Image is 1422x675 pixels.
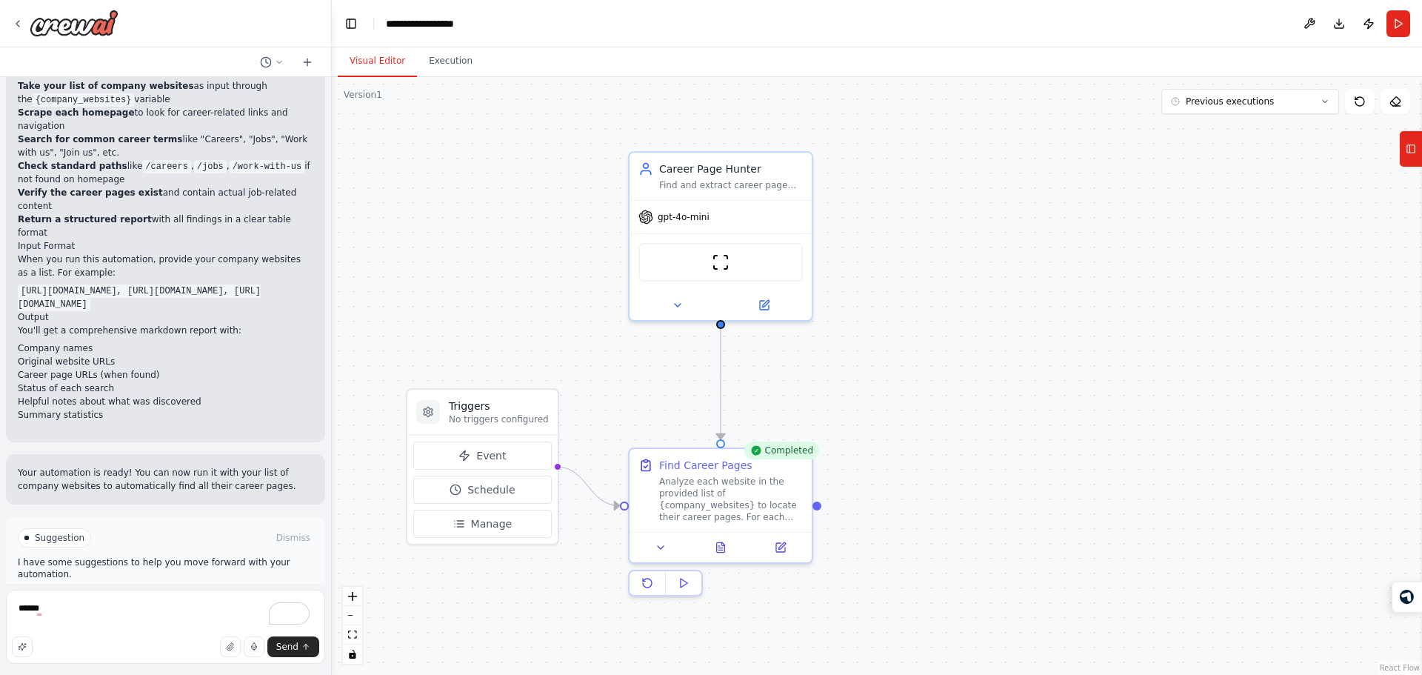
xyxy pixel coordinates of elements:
[659,476,803,523] div: Analyze each website in the provided list of {company_websites} to locate their career pages. For...
[476,448,506,463] span: Event
[18,79,313,106] li: as input through the variable
[659,162,803,176] div: Career Page Hunter
[18,285,261,311] code: [URL][DOMAIN_NAME], [URL][DOMAIN_NAME], [URL][DOMAIN_NAME]
[471,516,513,531] span: Manage
[18,213,313,239] li: with all findings in a clear table format
[343,645,362,664] button: toggle interactivity
[628,151,813,322] div: Career Page HunterFind and extract career page URLs from company websites. Navigate through {comp...
[254,53,290,71] button: Switch to previous chat
[18,107,135,118] strong: Scrape each homepage
[18,368,313,382] li: Career page URLs (when found)
[413,476,552,504] button: Schedule
[142,160,191,173] code: /careers
[343,625,362,645] button: fit view
[18,395,313,408] li: Helpful notes about what was discovered
[18,187,163,198] strong: Verify the career pages exist
[18,186,313,213] li: and contain actual job-related content
[343,606,362,625] button: zoom out
[1380,664,1420,672] a: React Flow attribution
[230,160,305,173] code: /work-with-us
[244,636,264,657] button: Click to speak your automation idea
[712,253,730,271] img: ScrapeWebsiteTool
[30,10,118,36] img: Logo
[18,408,313,422] li: Summary statistics
[18,382,313,395] li: Status of each search
[18,133,313,159] li: like "Careers", "Jobs", "Work with us", "Join us", etc.
[273,531,313,545] button: Dismiss
[296,53,319,71] button: Start a new chat
[406,388,559,545] div: TriggersNo triggers configuredEventScheduleManage
[18,159,313,186] li: like , , if not found on homepage
[18,342,313,355] li: Company names
[18,355,313,368] li: Original website URLs
[33,93,135,107] code: {company_websites}
[276,641,298,653] span: Send
[35,532,84,544] span: Suggestion
[1186,96,1274,107] span: Previous executions
[220,636,241,657] button: Upload files
[658,211,710,223] span: gpt-4o-mini
[338,46,417,77] button: Visual Editor
[386,16,475,31] nav: breadcrumb
[18,239,313,253] h2: Input Format
[18,161,127,171] strong: Check standard paths
[18,556,313,580] p: I have some suggestions to help you move forward with your automation.
[18,253,313,279] p: When you run this automation, provide your company websites as a list. For example:
[722,296,806,314] button: Open in side panel
[659,179,803,191] div: Find and extract career page URLs from company websites. Navigate through {company_websites} to l...
[343,587,362,606] button: zoom in
[713,329,728,439] g: Edge from 6b05d360-01f7-4396-b382-a6488bbc4f5b to 80e44302-9cd6-425d-94a5-1b1ee19000c1
[628,448,813,602] div: CompletedFind Career PagesAnalyze each website in the provided list of {company_websites} to loca...
[6,590,325,664] textarea: To enrich screen reader interactions, please activate Accessibility in Grammarly extension settings
[267,636,319,657] button: Send
[18,106,313,133] li: to look for career-related links and navigation
[18,466,313,493] p: Your automation is ready! You can now run it with your list of company websites to automatically ...
[413,510,552,538] button: Manage
[18,324,313,337] p: You'll get a comprehensive markdown report with:
[417,46,484,77] button: Execution
[755,539,806,556] button: Open in side panel
[18,134,182,144] strong: Search for common career terms
[690,539,752,556] button: View output
[413,442,552,470] button: Event
[12,636,33,657] button: Improve this prompt
[18,81,194,91] strong: Take your list of company websites
[556,459,620,513] g: Edge from triggers to 80e44302-9cd6-425d-94a5-1b1ee19000c1
[18,310,313,324] h2: Output
[194,160,227,173] code: /jobs
[449,399,549,413] h3: Triggers
[467,482,515,497] span: Schedule
[449,413,549,425] p: No triggers configured
[744,442,819,459] div: Completed
[1161,89,1339,114] button: Previous executions
[659,458,752,473] div: Find Career Pages
[343,587,362,664] div: React Flow controls
[344,89,382,101] div: Version 1
[18,214,152,225] strong: Return a structured report
[341,13,361,34] button: Hide left sidebar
